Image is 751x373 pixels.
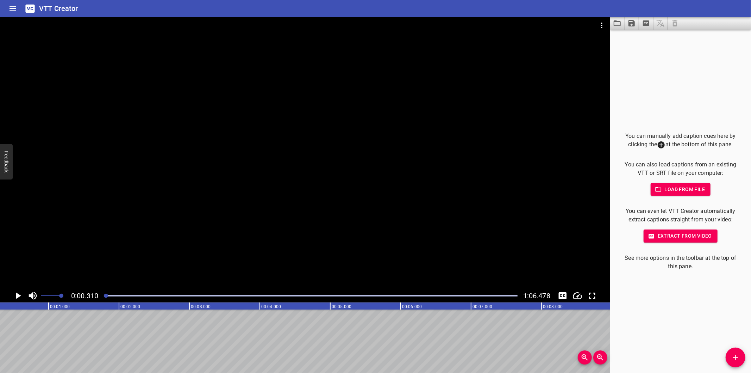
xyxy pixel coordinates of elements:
h6: VTT Creator [39,3,78,14]
button: Load captions from file [610,17,625,30]
text: 00:05.000 [332,304,351,309]
button: Toggle fullscreen [586,289,599,302]
p: You can also load captions from an existing VTT or SRT file on your computer: [621,160,740,177]
span: Load from file [656,185,705,194]
div: Playback Speed [571,289,584,302]
p: You can manually add caption cues here by clicking the at the bottom of this pane. [621,132,740,149]
button: Extract captions from video [639,17,653,30]
button: Change Playback Speed [571,289,584,302]
span: Extract from video [649,232,712,240]
div: Toggle Full Screen [586,289,599,302]
button: Toggle mute [26,289,39,302]
span: Add some captions below, then you can translate them. [653,17,668,30]
div: Hide/Show Captions [556,289,569,302]
button: Add Cue [726,348,745,367]
svg: Extract captions from video [642,19,650,27]
button: Play/Pause [11,289,25,302]
text: 00:02.000 [120,304,140,309]
text: 00:06.000 [402,304,422,309]
button: Extract from video [644,230,718,243]
p: See more options in the toolbar at the top of this pane. [621,254,740,271]
svg: Load captions from file [613,19,621,27]
button: Load from file [651,183,711,196]
text: 00:04.000 [261,304,281,309]
div: Play progress [104,295,518,296]
svg: Save captions to file [627,19,636,27]
span: 0:00.310 [71,292,98,300]
text: 00:01.000 [50,304,70,309]
button: Zoom Out [593,350,607,365]
span: Video Duration [523,292,550,300]
span: Set video volume [59,294,63,298]
text: 00:08.000 [543,304,563,309]
text: 00:03.000 [191,304,211,309]
button: Save captions to file [625,17,639,30]
button: Video Options [593,17,610,34]
button: Zoom In [578,350,592,365]
button: Toggle captions [556,289,569,302]
text: 00:07.000 [472,304,492,309]
p: You can even let VTT Creator automatically extract captions straight from your video: [621,207,740,224]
